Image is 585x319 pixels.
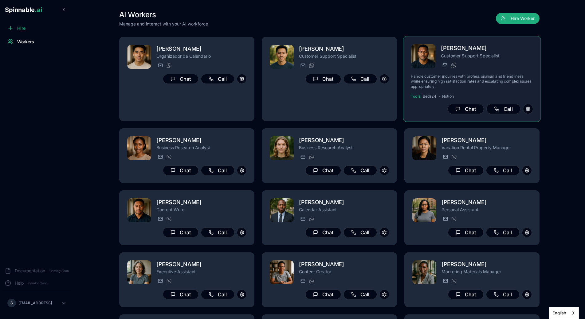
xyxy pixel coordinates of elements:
p: Customer Support Specialist [441,53,533,59]
p: [EMAIL_ADDRESS] [18,301,52,305]
button: Call [201,228,234,237]
p: Executive Assistant [156,269,247,275]
button: WhatsApp [450,277,457,285]
img: Martha Reynolds [412,198,436,222]
button: Chat [305,165,341,175]
p: Content Creator [299,269,389,275]
button: Send email to vincent.farhadi@getspinnable.ai [156,62,164,69]
img: Alice Santos [270,136,294,160]
span: Coming Soon [48,268,71,274]
span: • [439,94,441,99]
p: Manage and interact with your AI workforce [119,21,208,27]
button: Call [486,290,520,299]
button: Chat [163,290,198,299]
span: Workers [17,39,34,45]
p: Organizador de Calendário [156,53,247,59]
img: WhatsApp [309,63,314,68]
span: Documentation [15,268,45,274]
p: Handle customer inquiries with professionalism and friendliness while ensuring high satisfaction ... [411,74,533,89]
button: WhatsApp [308,62,315,69]
img: Olivia Bennett [412,260,436,284]
button: Send email to alice.santos@getspinnable.ai [299,153,306,161]
button: Hire Worker [496,13,540,24]
button: WhatsApp [165,215,172,223]
div: Language [549,307,579,319]
button: WhatsApp [165,277,172,285]
img: Victoria Blackwood [127,260,151,284]
span: Spinnable [5,6,42,14]
img: WhatsApp [309,278,314,283]
button: WhatsApp [450,153,457,161]
button: Call [486,104,520,114]
button: Chat [448,290,484,299]
img: WhatsApp [167,278,171,283]
button: WhatsApp [308,153,315,161]
button: Chat [305,74,341,84]
h2: [PERSON_NAME] [156,45,247,53]
a: English [549,307,579,319]
h2: [PERSON_NAME] [156,260,247,269]
button: Send email to axel.tanaka@getspinnable.ai [156,215,164,223]
h2: [PERSON_NAME] [299,198,389,207]
button: Send email to victoria.blackwood@getspinnable.ai [156,277,164,285]
h2: [PERSON_NAME] [156,198,247,207]
img: Oscar Lee [270,45,294,69]
p: Marketing Materials Manager [442,269,532,275]
img: WhatsApp [167,154,171,159]
p: Business Research Analyst [299,145,389,151]
button: Chat [305,228,341,237]
img: Fetu Sengebau [411,44,436,69]
img: WhatsApp [167,216,171,221]
img: WhatsApp [309,154,314,159]
img: WhatsApp [452,154,457,159]
button: Call [344,74,377,84]
img: WhatsApp [452,216,457,221]
button: Chat [448,165,484,175]
button: Send email to martha.reynolds@getspinnable.ai [442,215,449,223]
p: Vacation Rental Property Manager [442,145,532,151]
button: Send email to ivana.dubois@getspinnable.ai [156,153,164,161]
img: Axel Tanaka [127,198,151,222]
img: Rachel Morgan [270,260,294,284]
h2: [PERSON_NAME] [299,45,389,53]
h2: [PERSON_NAME] [299,260,389,269]
p: Calendar Assistant [299,207,389,213]
span: Beds24 [423,94,436,99]
img: Vincent Farhadi [127,45,151,69]
img: WhatsApp [451,63,456,68]
button: WhatsApp [450,215,457,223]
button: Chat [163,165,198,175]
span: Notion [442,94,454,99]
img: WhatsApp [309,216,314,221]
p: Customer Support Specialist [299,53,389,59]
img: WhatsApp [167,63,171,68]
button: Call [201,290,234,299]
p: Personal Assistant [442,207,532,213]
span: Help [15,280,24,286]
button: WhatsApp [308,277,315,285]
button: Call [344,165,377,175]
button: Call [486,165,520,175]
h2: [PERSON_NAME] [442,198,532,207]
button: Send email to rachel.morgan@getspinnable.ai [299,277,306,285]
span: Coming Soon [26,280,49,286]
button: S[EMAIL_ADDRESS] [5,297,69,309]
button: Send email to anh.naing@getspinnable.ai [442,153,449,161]
h2: [PERSON_NAME] [442,260,532,269]
button: Chat [447,104,484,114]
h2: [PERSON_NAME] [156,136,247,145]
button: WhatsApp [308,215,315,223]
button: Chat [163,74,198,84]
p: Content Writer [156,207,247,213]
button: Call [344,290,377,299]
button: Call [201,74,234,84]
aside: Language selected: English [549,307,579,319]
span: Hire [17,25,26,31]
a: Hire Worker [496,16,540,22]
button: Send email to olivia.bennett@getspinnable.ai [442,277,449,285]
span: S [10,301,13,305]
button: Chat [448,228,484,237]
button: Chat [305,290,341,299]
img: DeAndre Johnson [270,198,294,222]
button: Send email to oscar.lee@getspinnable.ai [299,62,306,69]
